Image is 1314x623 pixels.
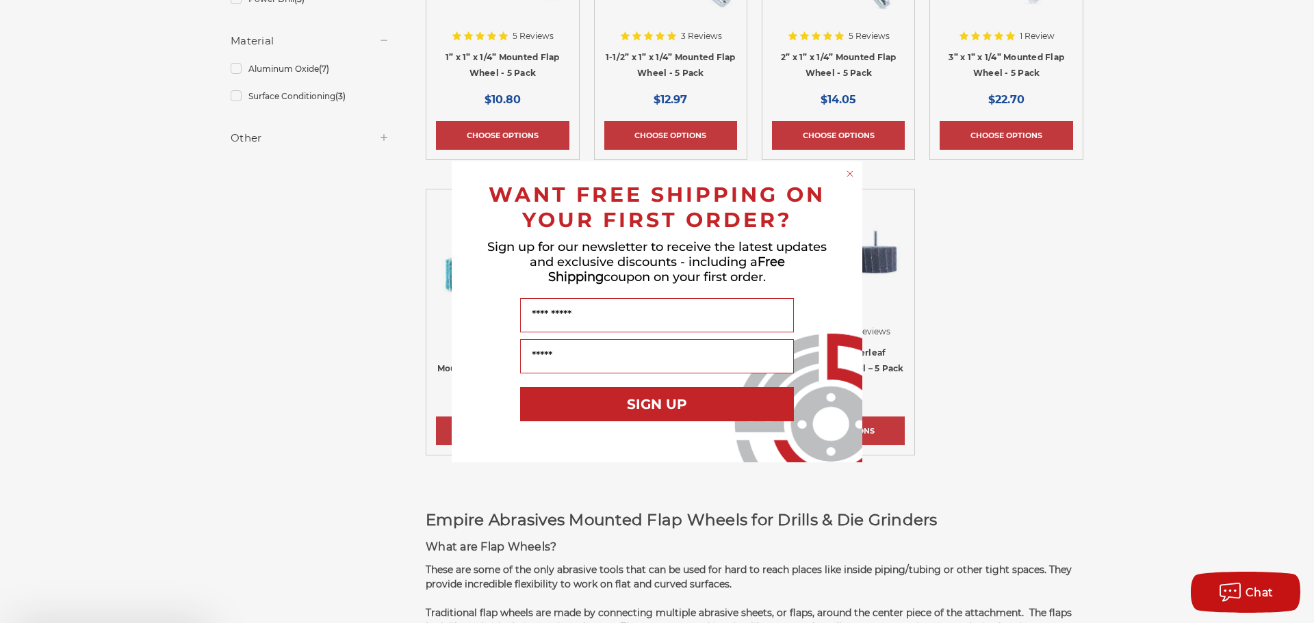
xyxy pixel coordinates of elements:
span: WANT FREE SHIPPING ON YOUR FIRST ORDER? [489,182,825,233]
button: Chat [1191,572,1300,613]
span: Sign up for our newsletter to receive the latest updates and exclusive discounts - including a co... [487,239,827,284]
span: Chat [1246,586,1274,599]
span: Free Shipping [548,254,785,284]
button: SIGN UP [520,387,794,421]
button: Close dialog [843,167,857,181]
